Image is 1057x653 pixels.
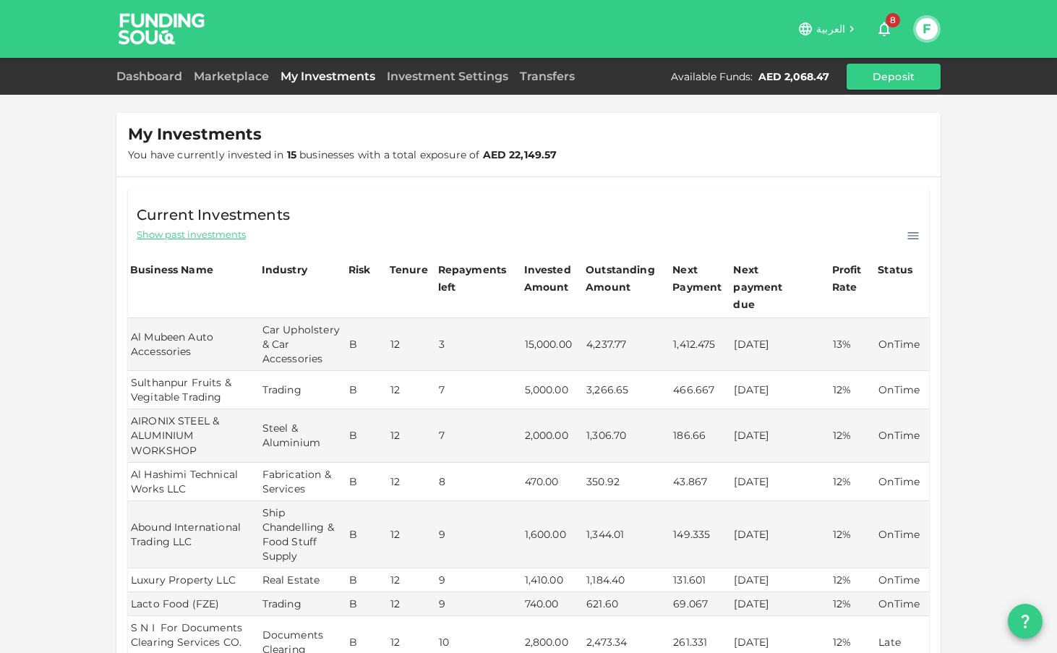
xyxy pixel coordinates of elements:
td: Lacto Food (FZE) [128,592,260,616]
td: B [346,501,388,568]
span: You have currently invested in businesses with a total exposure of [128,148,557,161]
td: 740.00 [522,592,584,616]
td: B [346,371,388,409]
td: OnTime [876,501,929,568]
td: 186.66 [670,409,731,462]
a: My Investments [275,69,381,83]
td: B [346,409,388,462]
div: Risk [348,261,377,278]
td: 12% [830,592,876,616]
td: Steel & Aluminium [260,409,346,462]
td: 9 [436,501,522,568]
td: 3 [436,318,522,371]
td: 12 [388,318,436,371]
td: 1,412.475 [670,318,731,371]
strong: AED 22,149.57 [483,148,557,161]
td: 15,000.00 [522,318,584,371]
td: [DATE] [731,409,829,462]
div: Next Payment [672,261,729,296]
td: 12% [830,409,876,462]
span: Show past investments [137,228,246,242]
td: 350.92 [583,463,670,501]
td: 466.667 [670,371,731,409]
td: [DATE] [731,592,829,616]
div: Invested Amount [524,261,582,296]
td: 43.867 [670,463,731,501]
div: Tenure [390,261,428,278]
span: العربية [816,22,845,35]
td: 12 [388,592,436,616]
div: Status [878,261,914,278]
a: Investment Settings [381,69,514,83]
td: 9 [436,568,522,592]
td: 1,306.70 [583,409,670,462]
td: AIRONIX STEEL & ALUMINIUM WORKSHOP [128,409,260,462]
td: 4,237.77 [583,318,670,371]
span: Current Investments [137,203,290,226]
a: Dashboard [116,69,188,83]
td: OnTime [876,371,929,409]
td: Fabrication & Services [260,463,346,501]
td: 7 [436,371,522,409]
div: Business Name [130,261,213,278]
td: OnTime [876,463,929,501]
button: F [916,18,938,40]
td: 12 [388,371,436,409]
td: Car Upholstery & Car Accessories [260,318,346,371]
div: Industry [262,261,307,278]
td: 1,410.00 [522,568,584,592]
td: Luxury Property LLC [128,568,260,592]
td: Trading [260,592,346,616]
td: 12 [388,568,436,592]
span: My Investments [128,124,262,145]
a: Transfers [514,69,581,83]
td: [DATE] [731,318,829,371]
td: Sulthanpur Fruits & Vegitable Trading [128,371,260,409]
div: Next payment due [733,261,805,313]
td: [DATE] [731,463,829,501]
td: Abound International Trading LLC [128,501,260,568]
td: 12 [388,501,436,568]
td: B [346,568,388,592]
div: Outstanding Amount [586,261,658,296]
div: AED 2,068.47 [758,69,829,84]
td: 12% [830,463,876,501]
td: 9 [436,592,522,616]
td: 1,344.01 [583,501,670,568]
td: 1,184.40 [583,568,670,592]
div: Repayments left [438,261,510,296]
td: B [346,463,388,501]
td: [DATE] [731,568,829,592]
td: 13% [830,318,876,371]
td: 149.335 [670,501,731,568]
td: 12 [388,409,436,462]
td: Al Mubeen Auto Accessories [128,318,260,371]
div: Profit Rate [832,261,874,296]
a: Marketplace [188,69,275,83]
td: Ship Chandelling & Food Stuff Supply [260,501,346,568]
td: 12% [830,371,876,409]
td: B [346,592,388,616]
td: 621.60 [583,592,670,616]
div: Available Funds : [671,69,753,84]
td: OnTime [876,592,929,616]
button: 8 [870,14,899,43]
td: 1,600.00 [522,501,584,568]
td: 7 [436,409,522,462]
strong: 15 [287,148,296,161]
button: question [1008,604,1043,639]
td: Real Estate [260,568,346,592]
td: 5,000.00 [522,371,584,409]
td: 3,266.65 [583,371,670,409]
td: 2,000.00 [522,409,584,462]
